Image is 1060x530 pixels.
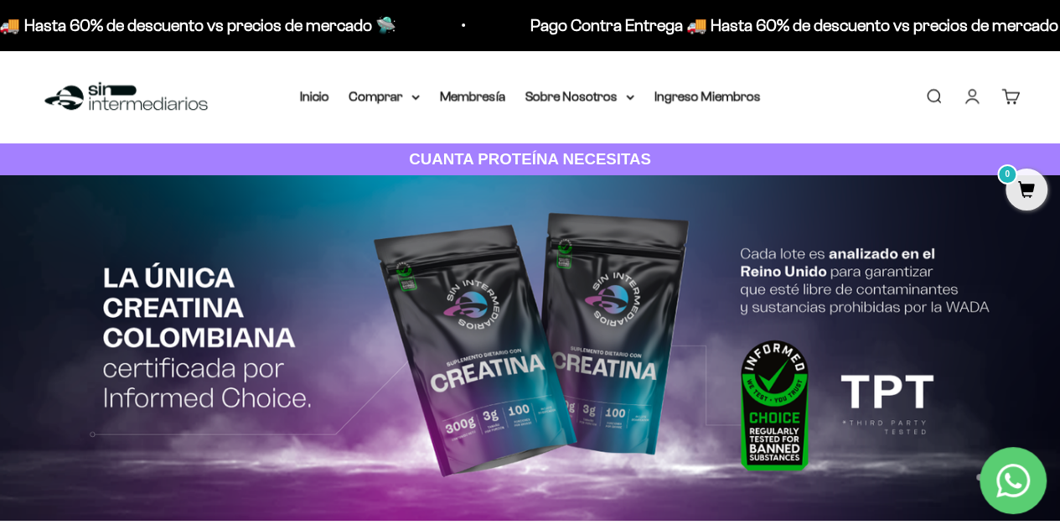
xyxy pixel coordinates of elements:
[300,89,329,103] a: Inicio
[997,164,1017,184] mark: 0
[525,86,634,107] summary: Sobre Nosotros
[349,86,420,107] summary: Comprar
[654,89,761,103] a: Ingreso Miembros
[440,89,505,103] a: Membresía
[409,150,651,168] strong: CUANTA PROTEÍNA NECESITAS
[1006,182,1047,200] a: 0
